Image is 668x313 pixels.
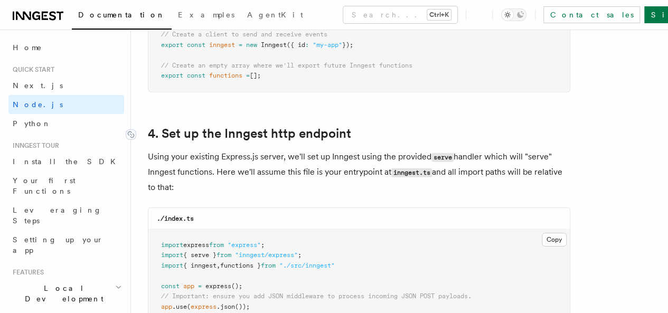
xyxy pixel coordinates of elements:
[13,157,122,166] span: Install the SDK
[161,303,172,310] span: app
[261,41,287,49] span: Inngest
[8,95,124,114] a: Node.js
[161,31,327,38] span: // Create a client to send and receive events
[8,283,115,304] span: Local Development
[161,41,183,49] span: export
[220,262,261,269] span: functions }
[247,11,303,19] span: AgentKit
[261,262,276,269] span: from
[172,3,241,29] a: Examples
[172,303,187,310] span: .use
[8,171,124,201] a: Your first Functions
[279,262,335,269] span: "./src/inngest"
[161,241,183,249] span: import
[161,262,183,269] span: import
[161,282,180,290] span: const
[72,3,172,30] a: Documentation
[13,119,51,128] span: Python
[231,282,242,290] span: ();
[543,6,640,23] a: Contact sales
[246,41,257,49] span: new
[187,303,191,310] span: (
[209,41,235,49] span: inngest
[178,11,234,19] span: Examples
[431,153,454,162] code: serve
[161,292,472,300] span: // Important: ensure you add JSON middleware to process incoming JSON POST payloads.
[13,176,76,195] span: Your first Functions
[246,72,250,79] span: =
[13,42,42,53] span: Home
[8,141,59,150] span: Inngest tour
[209,72,242,79] span: functions
[13,81,63,90] span: Next.js
[501,8,526,21] button: Toggle dark mode
[217,251,231,259] span: from
[148,149,570,195] p: Using your existing Express.js server, we'll set up Inngest using the provided handler which will...
[161,62,412,69] span: // Create an empty array where we'll export future Inngest functions
[205,282,231,290] span: express
[228,241,261,249] span: "express"
[391,168,432,177] code: inngest.ts
[13,235,104,254] span: Setting up your app
[298,251,302,259] span: ;
[13,100,63,109] span: Node.js
[13,206,102,225] span: Leveraging Steps
[78,11,165,19] span: Documentation
[209,241,224,249] span: from
[8,201,124,230] a: Leveraging Steps
[217,303,235,310] span: .json
[8,279,124,308] button: Local Development
[8,268,44,277] span: Features
[287,41,305,49] span: ({ id
[235,251,298,259] span: "inngest/express"
[8,76,124,95] a: Next.js
[8,152,124,171] a: Install the SDK
[8,114,124,133] a: Python
[342,41,353,49] span: });
[191,303,217,310] span: express
[261,241,265,249] span: ;
[148,126,351,141] a: 4. Set up the Inngest http endpoint
[241,3,309,29] a: AgentKit
[8,65,54,74] span: Quick start
[305,41,309,49] span: :
[157,215,194,222] code: ./index.ts
[427,10,451,20] kbd: Ctrl+K
[198,282,202,290] span: =
[250,72,261,79] span: [];
[183,241,209,249] span: express
[542,233,567,246] button: Copy
[8,230,124,260] a: Setting up your app
[239,41,242,49] span: =
[313,41,342,49] span: "my-app"
[187,41,205,49] span: const
[8,38,124,57] a: Home
[343,6,457,23] button: Search...Ctrl+K
[161,72,183,79] span: export
[187,72,205,79] span: const
[183,262,217,269] span: { inngest
[217,262,220,269] span: ,
[183,251,217,259] span: { serve }
[183,282,194,290] span: app
[161,251,183,259] span: import
[235,303,250,310] span: ());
